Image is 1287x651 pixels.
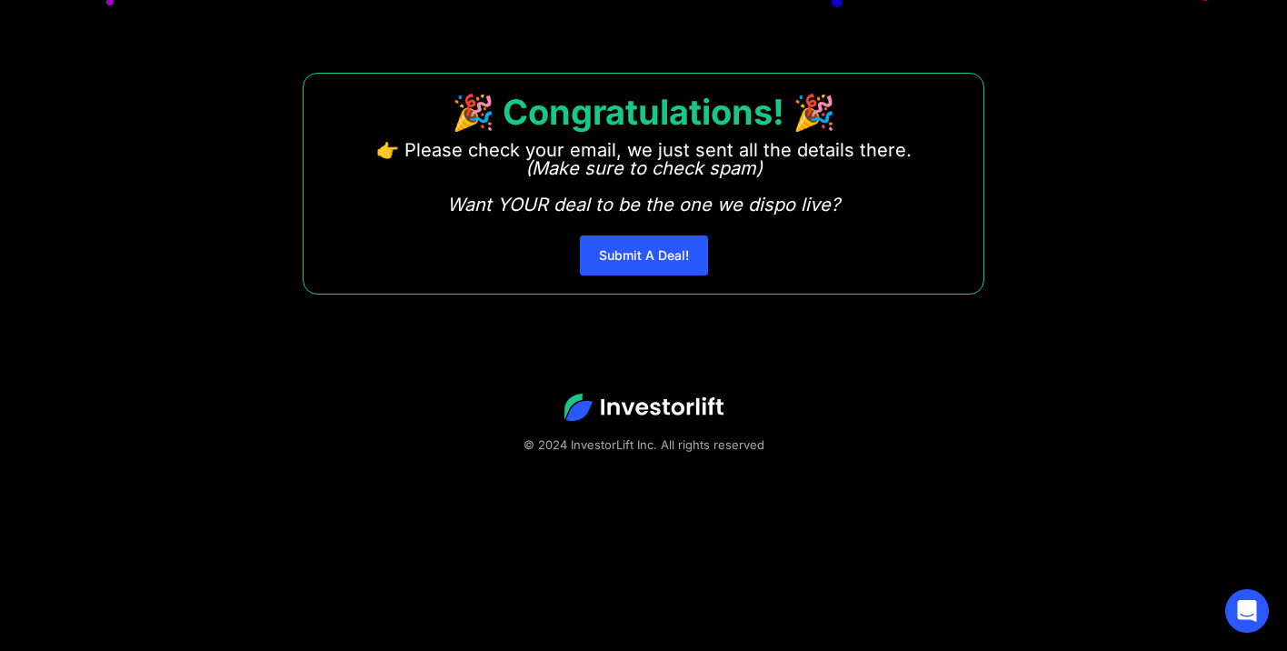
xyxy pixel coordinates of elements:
strong: 🎉 Congratulations! 🎉 [452,91,835,133]
p: 👉 Please check your email, we just sent all the details there. ‍ [376,141,912,214]
a: Submit A Deal! [580,235,708,275]
div: Open Intercom Messenger [1225,589,1269,633]
em: (Make sure to check spam) Want YOUR deal to be the one we dispo live? [447,157,840,215]
div: © 2024 InvestorLift Inc. All rights reserved [64,436,1223,454]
